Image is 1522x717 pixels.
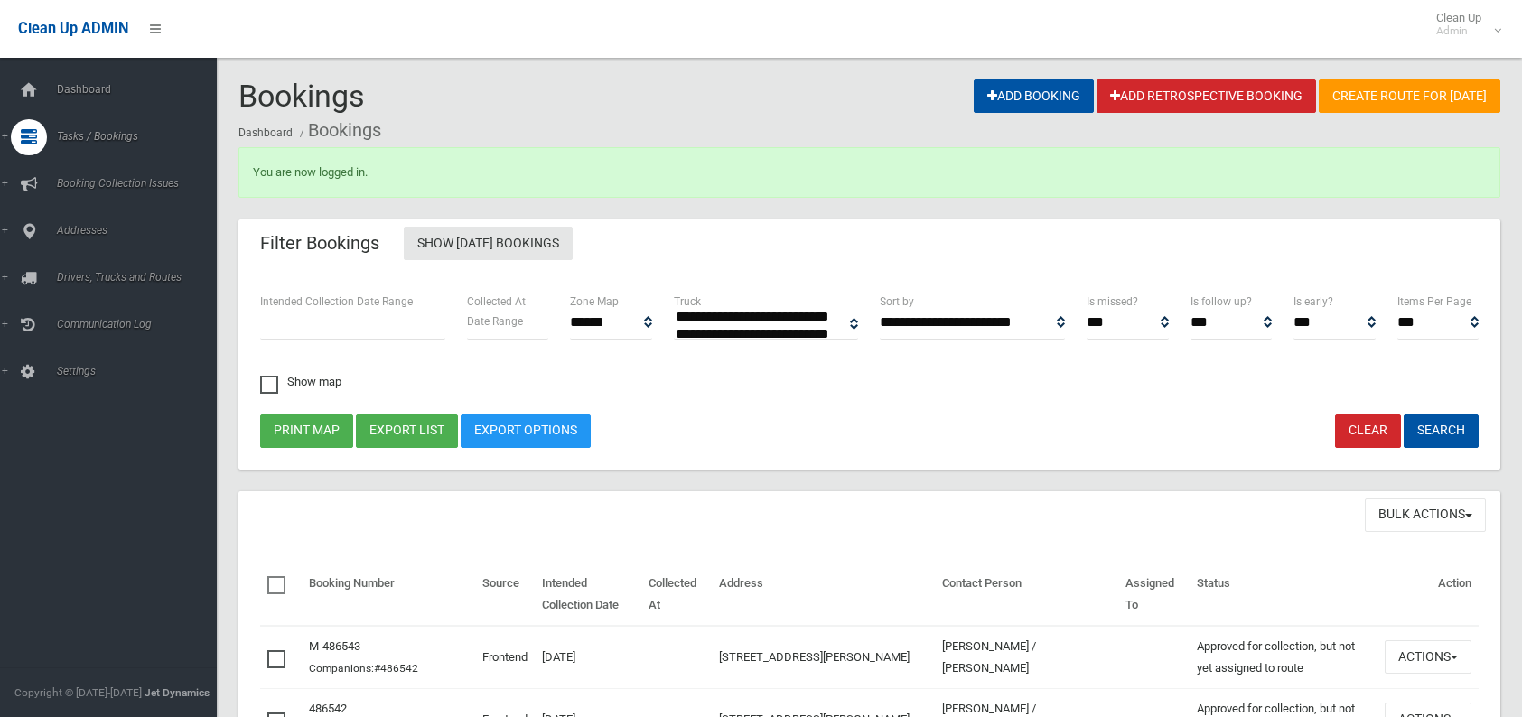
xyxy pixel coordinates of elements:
span: Booking Collection Issues [51,177,230,190]
button: Print map [260,414,353,448]
a: [STREET_ADDRESS][PERSON_NAME] [719,650,910,664]
a: Dashboard [238,126,293,139]
a: 486542 [309,702,347,715]
button: Actions [1385,640,1471,674]
a: Export Options [461,414,591,448]
span: Bookings [238,78,365,114]
small: Admin [1436,24,1481,38]
th: Intended Collection Date [535,563,641,626]
a: Create route for [DATE] [1319,79,1500,113]
th: Contact Person [935,563,1118,626]
span: Communication Log [51,318,230,331]
th: Collected At [641,563,712,626]
td: [PERSON_NAME] / [PERSON_NAME] [935,626,1118,689]
th: Booking Number [302,563,475,626]
td: Frontend [475,626,535,689]
span: Dashboard [51,83,230,96]
span: Drivers, Trucks and Routes [51,271,230,284]
th: Source [475,563,535,626]
a: Show [DATE] Bookings [404,227,573,260]
a: M-486543 [309,639,360,653]
th: Address [712,563,935,626]
label: Truck [674,292,701,312]
a: Clear [1335,414,1401,448]
th: Status [1190,563,1377,626]
strong: Jet Dynamics [145,686,210,699]
a: Add Retrospective Booking [1097,79,1316,113]
a: #486542 [374,662,418,675]
span: Clean Up ADMIN [18,20,128,37]
small: Companions: [309,662,421,675]
a: Add Booking [974,79,1094,113]
button: Bulk Actions [1365,498,1486,532]
th: Assigned To [1118,563,1191,626]
li: Bookings [295,114,381,147]
span: Settings [51,365,230,377]
div: You are now logged in. [238,147,1500,198]
span: Addresses [51,224,230,237]
td: [DATE] [535,626,641,689]
td: Approved for collection, but not yet assigned to route [1190,626,1377,689]
th: Action [1377,563,1479,626]
span: Clean Up [1427,11,1499,38]
span: Show map [260,376,341,387]
button: Export list [356,414,458,448]
span: Copyright © [DATE]-[DATE] [14,686,142,699]
header: Filter Bookings [238,226,401,261]
span: Tasks / Bookings [51,130,230,143]
button: Search [1404,414,1479,448]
